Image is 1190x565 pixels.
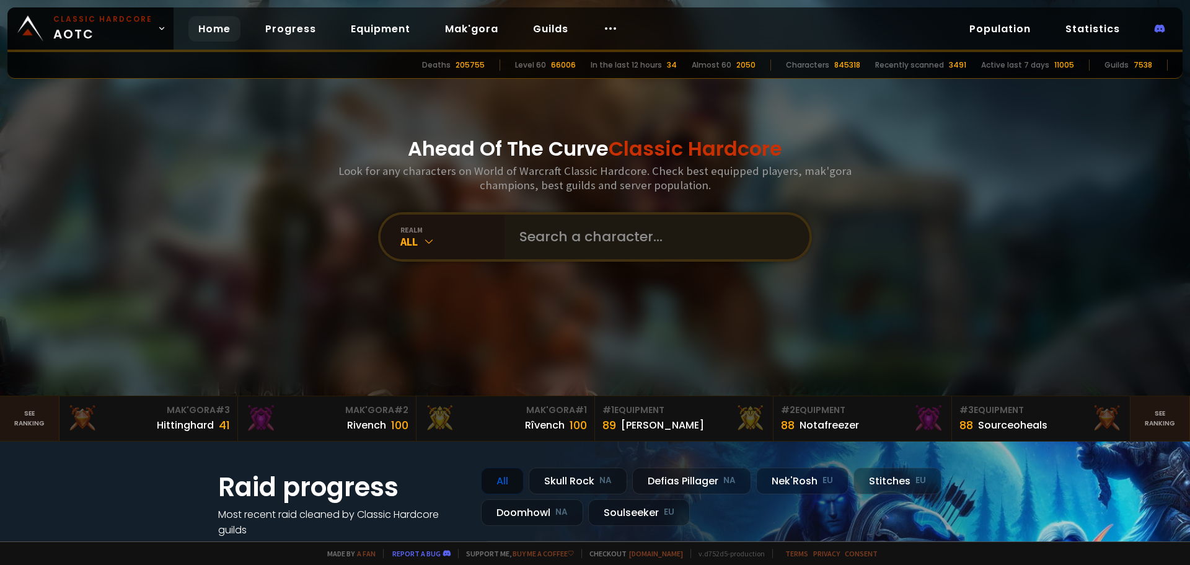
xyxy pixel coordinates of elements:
div: Equipment [781,404,944,417]
div: realm [400,225,505,234]
a: Seeranking [1130,396,1190,441]
div: 66006 [551,60,576,71]
div: Stitches [853,468,941,494]
h4: Most recent raid cleaned by Classic Hardcore guilds [218,507,466,538]
a: Mak'Gora#1Rîvench100 [416,396,595,441]
div: All [400,234,505,249]
span: # 1 [602,404,614,416]
small: Classic Hardcore [53,14,152,25]
span: Support me, [458,549,574,558]
div: 88 [781,417,795,434]
input: Search a character... [512,215,795,259]
div: All [481,468,524,494]
div: 845318 [834,60,860,71]
div: 3491 [949,60,966,71]
div: Nek'Rosh [756,468,848,494]
span: Classic Hardcore [609,135,782,162]
div: [PERSON_NAME] [621,417,704,433]
a: Report a bug [392,549,441,558]
div: 89 [602,417,616,434]
h1: Raid progress [218,468,466,507]
a: Home [188,16,240,42]
small: NA [555,506,568,518]
div: Characters [786,60,829,71]
div: 41 [219,417,230,434]
a: Terms [785,549,808,558]
a: Progress [255,16,326,42]
a: [DOMAIN_NAME] [629,549,683,558]
span: # 3 [216,404,230,416]
div: Skull Rock [529,468,627,494]
h3: Look for any characters on World of Warcraft Classic Hardcore. Check best equipped players, mak'g... [333,164,857,192]
div: Hittinghard [157,417,214,433]
div: 7538 [1134,60,1152,71]
div: Mak'Gora [245,404,408,417]
a: #3Equipment88Sourceoheals [952,396,1130,441]
div: Guilds [1104,60,1129,71]
div: 88 [959,417,973,434]
div: Equipment [959,404,1122,417]
span: # 3 [959,404,974,416]
small: NA [599,474,612,487]
h1: Ahead Of The Curve [408,134,782,164]
small: NA [723,474,736,487]
div: 34 [667,60,677,71]
a: Buy me a coffee [513,549,574,558]
a: Population [959,16,1041,42]
div: 100 [391,417,408,434]
div: Level 60 [515,60,546,71]
a: #1Equipment89[PERSON_NAME] [595,396,773,441]
div: Soulseeker [588,499,690,526]
a: Mak'Gora#2Rivench100 [238,396,416,441]
a: a fan [357,549,376,558]
div: Rîvench [525,417,565,433]
a: #2Equipment88Notafreezer [773,396,952,441]
span: # 2 [781,404,795,416]
div: Doomhowl [481,499,583,526]
span: Checkout [581,549,683,558]
div: Mak'Gora [424,404,587,417]
div: Sourceoheals [978,417,1047,433]
div: Mak'Gora [67,404,230,417]
a: Mak'Gora#3Hittinghard41 [59,396,238,441]
div: Almost 60 [692,60,731,71]
div: Rivench [347,417,386,433]
small: EU [822,474,833,487]
span: v. d752d5 - production [690,549,765,558]
a: Privacy [813,549,840,558]
span: # 1 [575,404,587,416]
small: EU [915,474,926,487]
div: Deaths [422,60,451,71]
div: 2050 [736,60,756,71]
span: # 2 [394,404,408,416]
div: Recently scanned [875,60,944,71]
a: Statistics [1056,16,1130,42]
div: Notafreezer [800,417,859,433]
div: Defias Pillager [632,468,751,494]
div: 11005 [1054,60,1074,71]
div: 100 [570,417,587,434]
a: Equipment [341,16,420,42]
a: See all progress [218,538,299,553]
div: Equipment [602,404,765,417]
a: Guilds [523,16,578,42]
small: EU [664,506,674,518]
div: Active last 7 days [981,60,1049,71]
a: Classic HardcoreAOTC [7,7,174,50]
div: In the last 12 hours [591,60,662,71]
a: Consent [845,549,878,558]
span: AOTC [53,14,152,43]
a: Mak'gora [435,16,508,42]
div: 205755 [456,60,485,71]
span: Made by [320,549,376,558]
